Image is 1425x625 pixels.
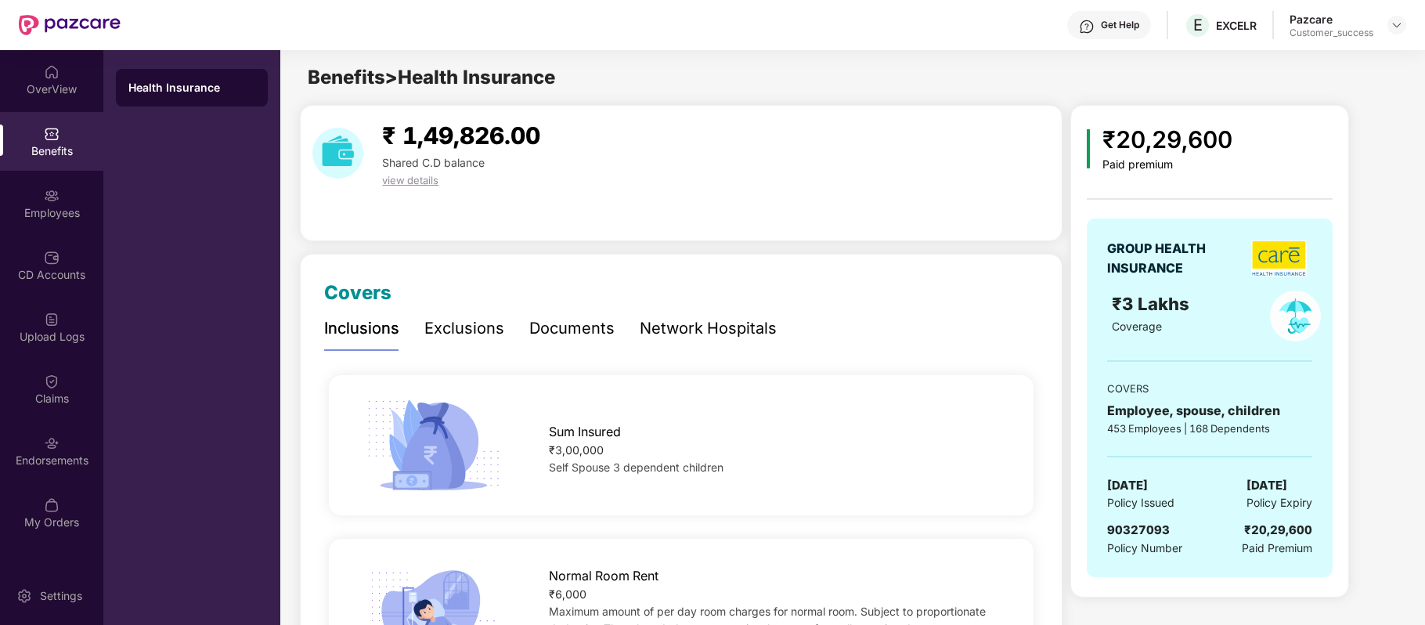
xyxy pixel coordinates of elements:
span: Covers [324,281,391,304]
span: Sum Insured [549,422,621,442]
div: Employee, spouse, children [1107,401,1312,421]
div: Inclusions [324,316,399,341]
div: ₹6,000 [549,586,1001,603]
span: E [1193,16,1203,34]
div: EXCELR [1216,18,1257,33]
span: Policy Issued [1107,494,1174,511]
img: svg+xml;base64,PHN2ZyBpZD0iQ0RfQWNjb3VudHMiIGRhdGEtbmFtZT0iQ0QgQWNjb3VudHMiIHhtbG5zPSJodHRwOi8vd3... [44,250,60,266]
span: Coverage [1112,320,1162,333]
div: Paid premium [1102,158,1232,172]
img: svg+xml;base64,PHN2ZyBpZD0iU2V0dGluZy0yMHgyMCIgeG1sbnM9Imh0dHA6Ly93d3cudzMub3JnLzIwMDAvc3ZnIiB3aW... [16,588,32,604]
div: ₹20,29,600 [1102,121,1232,158]
img: svg+xml;base64,PHN2ZyBpZD0iVXBsb2FkX0xvZ3MiIGRhdGEtbmFtZT0iVXBsb2FkIExvZ3MiIHhtbG5zPSJodHRwOi8vd3... [44,312,60,327]
img: download [312,128,363,179]
img: svg+xml;base64,PHN2ZyBpZD0iQmVuZWZpdHMiIHhtbG5zPSJodHRwOi8vd3d3LnczLm9yZy8yMDAwL3N2ZyIgd2lkdGg9Ij... [44,126,60,142]
div: Customer_success [1290,27,1373,39]
span: Self Spouse 3 dependent children [549,461,723,474]
img: insurerLogo [1251,240,1307,276]
span: Shared C.D balance [382,156,485,169]
img: policyIcon [1270,291,1321,341]
div: Documents [529,316,615,341]
div: ₹20,29,600 [1244,521,1312,540]
div: ₹3,00,000 [549,442,1001,459]
span: Benefits > Health Insurance [308,66,555,89]
div: COVERS [1107,381,1312,396]
div: Exclusions [424,316,504,341]
span: 90327093 [1107,522,1170,537]
img: svg+xml;base64,PHN2ZyBpZD0iTXlfT3JkZXJzIiBkYXRhLW5hbWU9Ik15IE9yZGVycyIgeG1sbnM9Imh0dHA6Ly93d3cudz... [44,497,60,513]
div: Health Insurance [128,80,255,96]
img: svg+xml;base64,PHN2ZyBpZD0iRHJvcGRvd24tMzJ4MzIiIHhtbG5zPSJodHRwOi8vd3d3LnczLm9yZy8yMDAwL3N2ZyIgd2... [1391,19,1403,31]
span: ₹3 Lakhs [1112,294,1194,314]
img: svg+xml;base64,PHN2ZyBpZD0iSGVscC0zMngzMiIgeG1sbnM9Imh0dHA6Ly93d3cudzMub3JnLzIwMDAvc3ZnIiB3aWR0aD... [1079,19,1095,34]
img: svg+xml;base64,PHN2ZyBpZD0iQ2xhaW0iIHhtbG5zPSJodHRwOi8vd3d3LnczLm9yZy8yMDAwL3N2ZyIgd2lkdGg9IjIwIi... [44,374,60,389]
span: ₹ 1,49,826.00 [382,121,540,150]
img: svg+xml;base64,PHN2ZyBpZD0iRW5kb3JzZW1lbnRzIiB4bWxucz0iaHR0cDovL3d3dy53My5vcmcvMjAwMC9zdmciIHdpZH... [44,435,60,451]
span: [DATE] [1107,476,1148,495]
span: Policy Number [1107,541,1182,555]
span: view details [382,174,438,186]
img: icon [1087,129,1091,168]
span: Normal Room Rent [549,566,658,586]
div: 453 Employees | 168 Dependents [1107,421,1312,436]
div: Network Hospitals [640,316,777,341]
img: svg+xml;base64,PHN2ZyBpZD0iSG9tZSIgeG1sbnM9Imh0dHA6Ly93d3cudzMub3JnLzIwMDAvc3ZnIiB3aWR0aD0iMjAiIG... [44,64,60,80]
img: New Pazcare Logo [19,15,121,35]
img: icon [361,395,506,496]
span: Paid Premium [1242,540,1312,557]
div: Settings [35,588,87,604]
span: [DATE] [1246,476,1287,495]
div: Pazcare [1290,12,1373,27]
span: Policy Expiry [1246,494,1312,511]
div: Get Help [1101,19,1139,31]
img: svg+xml;base64,PHN2ZyBpZD0iRW1wbG95ZWVzIiB4bWxucz0iaHR0cDovL3d3dy53My5vcmcvMjAwMC9zdmciIHdpZHRoPS... [44,188,60,204]
div: GROUP HEALTH INSURANCE [1107,239,1244,278]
